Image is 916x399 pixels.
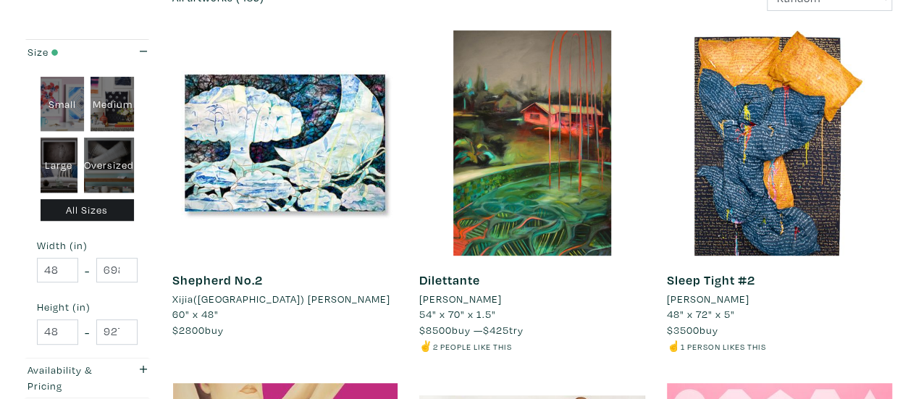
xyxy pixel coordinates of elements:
span: $8500 [419,323,452,337]
li: Xijia([GEOGRAPHIC_DATA]) [PERSON_NAME] [172,291,390,307]
small: 1 person likes this [681,341,766,352]
a: [PERSON_NAME] [419,291,644,307]
a: [PERSON_NAME] [667,291,892,307]
div: Oversized [84,138,134,193]
a: Sleep Tight #2 [667,272,755,288]
span: $2800 [172,323,205,337]
span: 54" x 70" x 1.5" [419,307,496,321]
span: buy — try [419,323,524,337]
div: Size [28,44,112,60]
span: $425 [483,323,509,337]
button: Availability & Pricing [24,358,151,398]
span: 48" x 72" x 5" [667,307,735,321]
li: [PERSON_NAME] [419,291,502,307]
span: - [85,261,90,280]
a: Dilettante [419,272,480,288]
span: 60" x 48" [172,307,219,321]
div: Availability & Pricing [28,362,112,393]
span: $3500 [667,323,699,337]
div: Medium [91,77,134,132]
div: All Sizes [41,199,135,222]
button: Size [24,40,151,64]
a: Xijia([GEOGRAPHIC_DATA]) [PERSON_NAME] [172,291,398,307]
small: Height (in) [37,302,138,312]
small: Width (in) [37,240,138,251]
small: 2 people like this [433,341,512,352]
span: buy [667,323,718,337]
span: buy [172,323,224,337]
li: [PERSON_NAME] [667,291,749,307]
li: ☝️ [667,338,892,354]
a: Shepherd No.2 [172,272,263,288]
div: Large [41,138,78,193]
div: Small [41,77,84,132]
li: ✌️ [419,338,644,354]
span: - [85,322,90,342]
